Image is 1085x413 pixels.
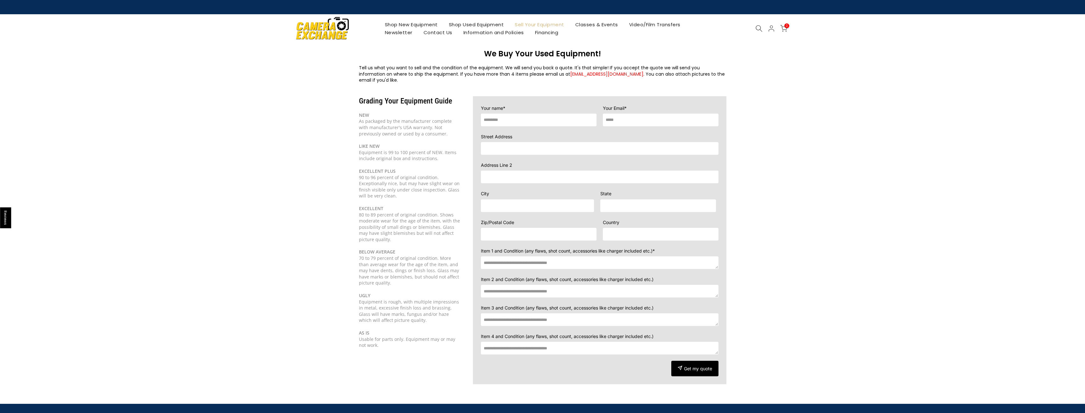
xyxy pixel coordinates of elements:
[600,191,611,196] span: State
[684,366,712,372] span: Get my quote
[458,28,529,36] a: Information and Policies
[623,21,686,28] a: Video/Film Transfers
[359,143,380,149] b: LIKE NEW
[418,28,458,36] a: Contact Us
[359,112,460,137] div: As packaged by the manufacturer complete with manufacturer's USA warranty. Not previously owned o...
[603,220,619,225] span: Country
[481,134,512,139] span: Street Address
[529,28,564,36] a: Financing
[359,212,460,243] div: 80 to 89 percent of original condition. Shows moderate wear for the age of the item, with the pos...
[379,21,443,28] a: Shop New Equipment
[481,191,489,196] span: City
[359,65,726,84] div: Tell us what you want to sell and the condition of the equipment. We will send you back a quote. ...
[359,330,369,336] b: AS IS
[481,305,654,310] span: Item 3 and Condition (any flaws, shot count, accessories like charger included etc.)
[784,23,789,28] span: 0
[379,28,418,36] a: Newsletter
[359,168,396,174] b: EXCELLENT PLUS
[603,105,624,111] span: Your Email
[671,361,718,376] button: Get my quote
[481,248,653,253] span: Item 1 and Condition (any flaws, shot count, accessories like charger included etc.)
[359,336,460,348] div: Usable for parts only. Equipment may or may not work.
[509,21,570,28] a: Sell Your Equipment
[359,49,726,59] h3: We Buy Your Used Equipment!
[570,21,623,28] a: Classes & Events
[359,143,460,162] div: Equipment is 99 to 100 percent of NEW. Items include original box and instructions.
[359,292,370,298] b: UGLY
[481,105,503,111] span: Your name
[481,162,512,168] span: Address Line 2
[359,249,395,255] b: BELOW AVERAGE
[481,277,654,282] span: Item 2 and Condition (any flaws, shot count, accessories like charger included etc.)
[359,255,460,286] div: 70 to 79 percent of original condition. More than average wear for the age of the item, and may h...
[481,334,654,339] span: Item 4 and Condition (any flaws, shot count, accessories like charger included etc.)
[359,174,460,199] div: 90 to 96 percent of original condition. Exceptionally nice, but may have slight wear on finish vi...
[481,220,514,225] span: Zip/Postal Code
[359,96,460,106] h3: Grading Your Equipment Guide
[780,25,787,32] a: 0
[359,205,383,211] b: EXCELLENT
[359,299,460,323] div: Equipment is rough, with multiple impressions in metal, excessive finish loss and brassing. Glass...
[359,112,369,118] b: NEW
[443,21,509,28] a: Shop Used Equipment
[570,71,643,77] a: [EMAIL_ADDRESS][DOMAIN_NAME]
